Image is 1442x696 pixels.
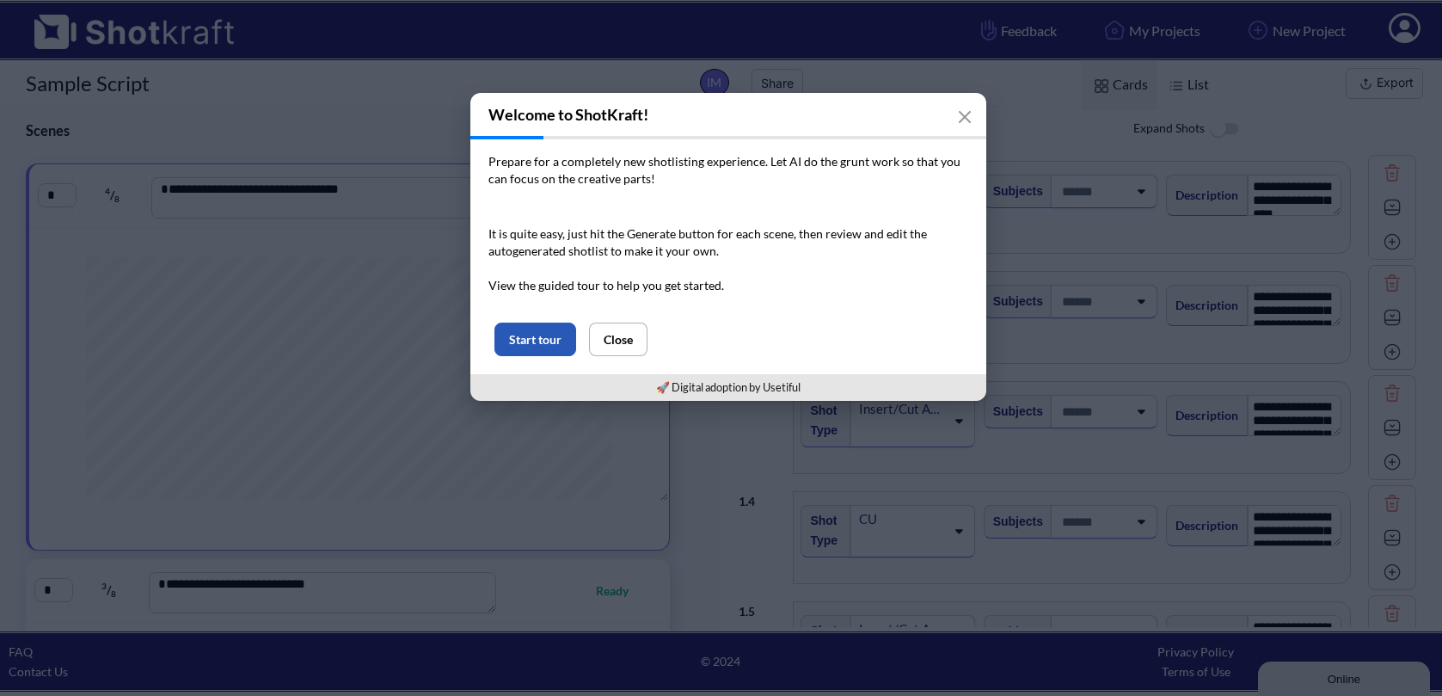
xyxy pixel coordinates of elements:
div: Online [13,15,159,28]
button: Close [589,323,647,356]
h3: Welcome to ShotKraft! [470,93,986,136]
button: Start tour [494,323,576,356]
span: Prepare for a completely new shotlisting experience. [488,154,768,169]
a: 🚀 Digital adoption by Usetiful [656,380,801,394]
p: It is quite easy, just hit the Generate button for each scene, then review and edit the autogener... [488,225,968,294]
